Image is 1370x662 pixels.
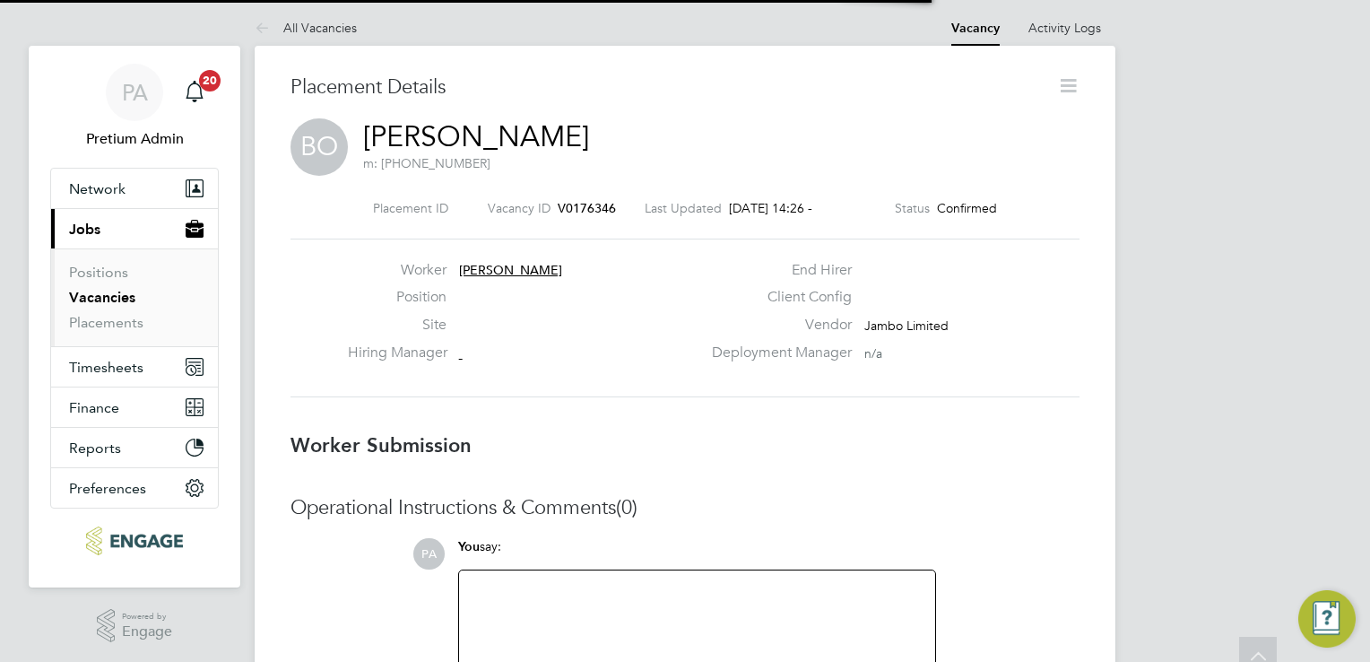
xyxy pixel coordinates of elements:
button: Network [51,169,218,208]
img: ncclondon-logo-retina.png [86,527,182,555]
label: Vacancy ID [488,200,551,216]
span: Confirmed [937,200,997,216]
button: Preferences [51,468,218,508]
a: Activity Logs [1028,20,1101,36]
div: say: [458,538,936,570]
span: Finance [69,399,119,416]
span: PA [122,81,148,104]
label: Placement ID [373,200,448,216]
label: Vendor [701,316,852,335]
div: Jobs [51,248,218,346]
label: Worker [348,261,447,280]
label: Site [348,316,447,335]
a: [PERSON_NAME] [363,119,589,154]
nav: Main navigation [29,46,240,588]
label: Position [348,288,447,307]
span: V0176346 [558,200,616,216]
label: Hiring Manager [348,344,447,362]
h3: Placement Details [290,74,1044,100]
button: Reports [51,428,218,467]
span: Jobs [69,221,100,238]
span: [DATE] 14:26 - [729,200,812,216]
span: Pretium Admin [50,128,219,150]
a: Go to home page [50,527,219,555]
span: m: [PHONE_NUMBER] [363,155,490,171]
span: Engage [122,624,172,640]
a: Vacancy [951,21,1000,36]
label: End Hirer [701,261,852,280]
label: Client Config [701,288,852,307]
a: Powered byEngage [97,609,173,643]
a: 20 [177,64,212,121]
button: Finance [51,388,218,427]
span: Preferences [69,480,146,497]
a: Vacancies [69,289,135,306]
a: PAPretium Admin [50,64,219,150]
span: You [458,539,480,554]
span: (0) [616,495,637,519]
label: Status [895,200,930,216]
b: Worker Submission [290,433,472,457]
span: Reports [69,440,121,457]
span: [PERSON_NAME] [459,262,562,278]
span: Network [69,180,126,197]
label: Deployment Manager [701,344,852,362]
a: Positions [69,264,128,281]
span: PA [413,538,445,570]
a: All Vacancies [255,20,357,36]
span: n/a [864,345,882,361]
span: Timesheets [69,359,143,376]
a: Placements [69,314,143,331]
label: Last Updated [645,200,722,216]
button: Engage Resource Center [1298,590,1356,648]
button: Jobs [51,209,218,248]
span: Powered by [122,609,172,624]
h3: Operational Instructions & Comments [290,495,1080,521]
button: Timesheets [51,347,218,387]
span: 20 [199,70,221,91]
span: BO [290,118,348,176]
span: Jambo Limited [864,318,949,334]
